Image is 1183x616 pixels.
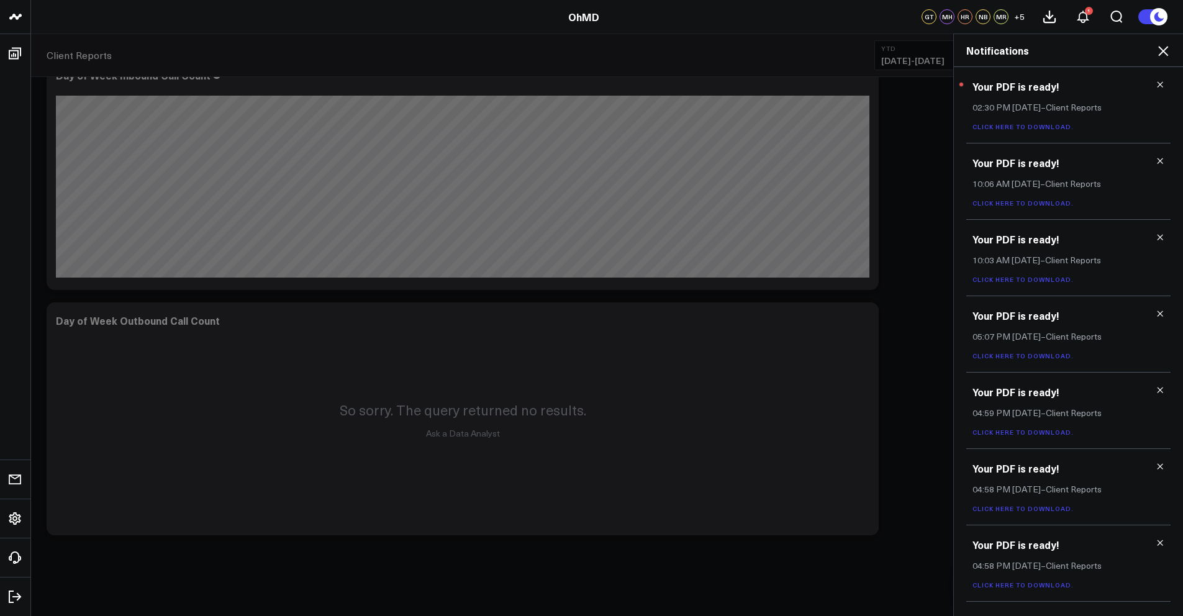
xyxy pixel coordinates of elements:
[1012,9,1027,24] button: +5
[966,43,1171,57] h2: Notifications
[994,9,1008,24] div: MR
[958,9,972,24] div: HR
[972,156,1164,170] h3: Your PDF is ready!
[568,10,599,24] a: OhMD
[972,407,1041,419] span: 04:59 PM [DATE]
[1041,483,1102,495] span: – Client Reports
[972,428,1074,437] a: Click here to download.
[972,559,1041,571] span: 04:58 PM [DATE]
[1085,7,1093,15] div: 1
[940,9,954,24] div: MH
[972,79,1164,93] h3: Your PDF is ready!
[1041,101,1102,113] span: – Client Reports
[972,254,1040,266] span: 10:03 AM [DATE]
[1041,407,1102,419] span: – Client Reports
[972,199,1074,207] a: Click here to download.
[1014,12,1025,21] span: + 5
[972,330,1041,342] span: 05:07 PM [DATE]
[972,232,1164,246] h3: Your PDF is ready!
[1040,178,1101,189] span: – Client Reports
[1041,330,1102,342] span: – Client Reports
[972,309,1164,322] h3: Your PDF is ready!
[972,461,1164,475] h3: Your PDF is ready!
[972,538,1164,551] h3: Your PDF is ready!
[972,351,1074,360] a: Click here to download.
[976,9,990,24] div: NB
[972,581,1074,589] a: Click here to download.
[922,9,936,24] div: GT
[1040,254,1101,266] span: – Client Reports
[972,504,1074,513] a: Click here to download.
[972,178,1040,189] span: 10:06 AM [DATE]
[972,275,1074,284] a: Click here to download.
[972,101,1041,113] span: 02:30 PM [DATE]
[972,385,1164,399] h3: Your PDF is ready!
[972,483,1041,495] span: 04:58 PM [DATE]
[1041,559,1102,571] span: – Client Reports
[972,122,1074,131] a: Click here to download.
